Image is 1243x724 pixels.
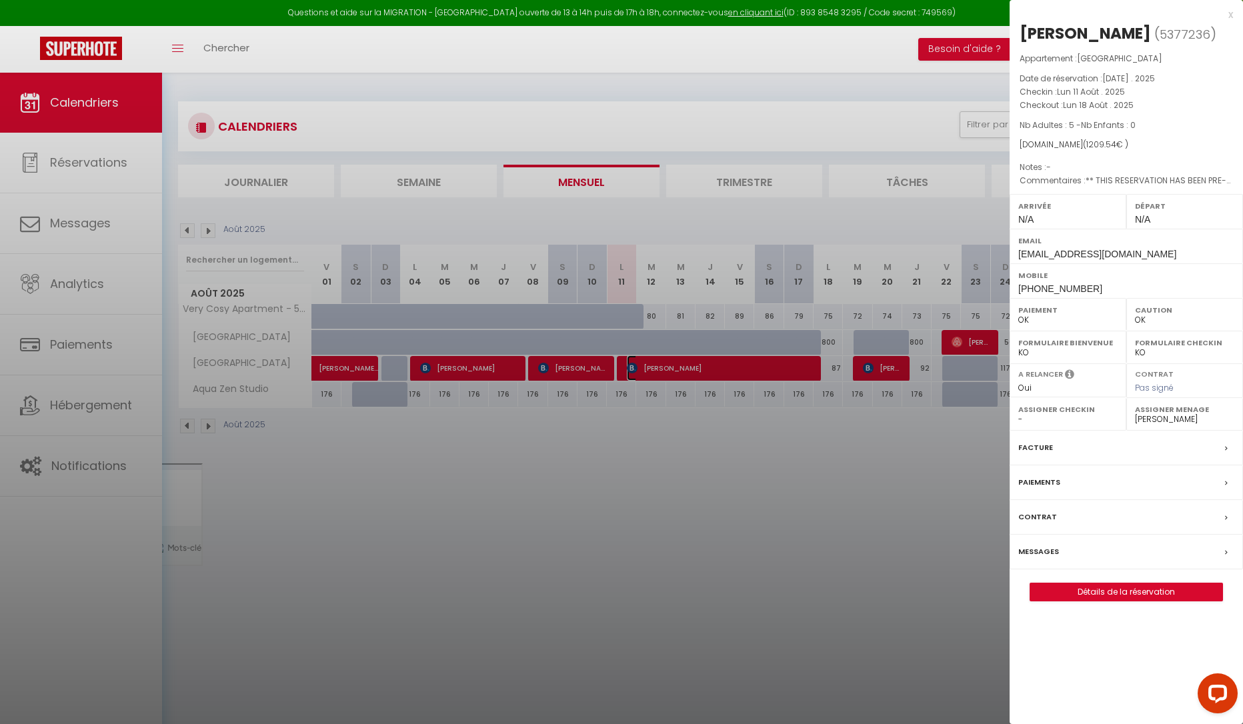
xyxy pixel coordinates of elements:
iframe: LiveChat chat widget [1187,668,1243,724]
label: Facture [1018,441,1053,455]
label: Assigner Checkin [1018,403,1118,416]
label: Contrat [1135,369,1174,377]
p: Checkin : [1020,85,1233,99]
div: Mots-clés [166,79,204,87]
span: ( ) [1154,25,1216,43]
label: Contrat [1018,510,1057,524]
span: 1209.54 [1086,139,1116,150]
span: N/A [1135,214,1150,225]
a: Détails de la réservation [1030,583,1222,601]
span: 5377236 [1160,26,1210,43]
img: tab_keywords_by_traffic_grey.svg [151,77,162,88]
i: Sélectionner OUI si vous souhaiter envoyer les séquences de messages post-checkout [1065,369,1074,383]
span: [PHONE_NUMBER] [1018,283,1102,294]
label: Caution [1135,303,1234,317]
p: Appartement : [1020,52,1233,65]
img: website_grey.svg [21,35,32,45]
span: Lun 11 Août . 2025 [1057,86,1125,97]
span: - [1046,161,1051,173]
label: Arrivée [1018,199,1118,213]
div: Domaine: [DOMAIN_NAME] [35,35,151,45]
div: x [1010,7,1233,23]
p: Checkout : [1020,99,1233,112]
span: [EMAIL_ADDRESS][DOMAIN_NAME] [1018,249,1176,259]
span: [GEOGRAPHIC_DATA] [1077,53,1162,64]
span: [DATE] . 2025 [1102,73,1155,84]
label: Messages [1018,545,1059,559]
div: Domaine [69,79,103,87]
span: Lun 18 Août . 2025 [1063,99,1134,111]
label: Mobile [1018,269,1234,282]
span: ( € ) [1083,139,1128,150]
label: Assigner Menage [1135,403,1234,416]
label: Départ [1135,199,1234,213]
span: Nb Adultes : 5 - [1020,119,1136,131]
label: Email [1018,234,1234,247]
span: Pas signé [1135,382,1174,393]
div: v 4.0.24 [37,21,65,32]
label: A relancer [1018,369,1063,380]
label: Formulaire Checkin [1135,336,1234,349]
span: N/A [1018,214,1034,225]
p: Date de réservation : [1020,72,1233,85]
p: Commentaires : [1020,174,1233,187]
div: [DOMAIN_NAME] [1020,139,1233,151]
label: Paiements [1018,475,1060,489]
img: tab_domain_overview_orange.svg [54,77,65,88]
label: Paiement [1018,303,1118,317]
button: Détails de la réservation [1030,583,1223,601]
span: Nb Enfants : 0 [1081,119,1136,131]
div: [PERSON_NAME] [1020,23,1151,44]
label: Formulaire Bienvenue [1018,336,1118,349]
p: Notes : [1020,161,1233,174]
